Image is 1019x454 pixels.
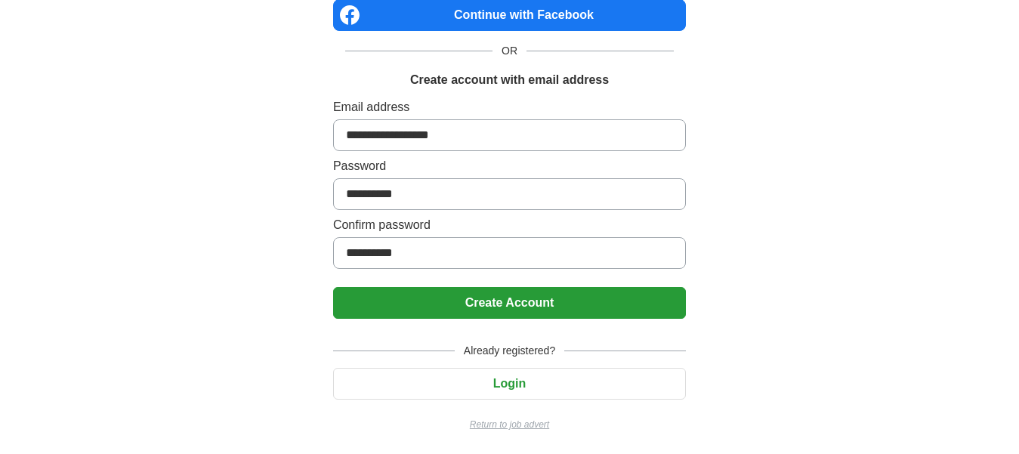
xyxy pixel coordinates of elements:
label: Password [333,157,686,175]
label: Email address [333,98,686,116]
span: Already registered? [455,343,564,359]
button: Create Account [333,287,686,319]
a: Login [333,377,686,390]
button: Login [333,368,686,400]
a: Return to job advert [333,418,686,431]
label: Confirm password [333,216,686,234]
span: OR [493,43,526,59]
h1: Create account with email address [410,71,609,89]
